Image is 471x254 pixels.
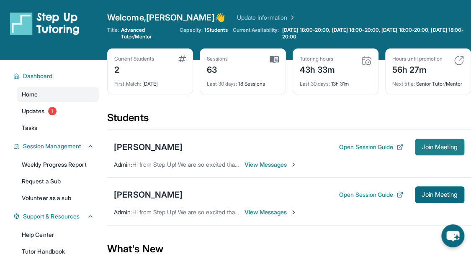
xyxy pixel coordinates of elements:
[107,27,119,40] span: Title:
[422,192,458,197] span: Join Meeting
[339,143,403,151] button: Open Session Guide
[114,76,186,87] div: [DATE]
[204,27,228,33] span: 1 Students
[281,27,471,40] a: [DATE] 18:00-20:00, [DATE] 18:00-20:00, [DATE] 18:00-20:00, [DATE] 18:00-20:00
[48,107,57,115] span: 1
[422,145,458,150] span: Join Meeting
[392,76,464,87] div: Senior Tutor/Mentor
[121,27,175,40] span: Advanced Tutor/Mentor
[20,142,94,150] button: Session Management
[237,13,296,22] a: Update Information
[300,56,335,62] div: Tutoring hours
[17,104,99,119] a: Updates1
[23,212,80,221] span: Support & Resources
[107,111,471,130] div: Students
[392,62,443,76] div: 56h 27m
[361,56,371,66] img: card
[114,208,132,216] span: Admin :
[20,212,94,221] button: Support & Resources
[114,189,183,201] div: [PERSON_NAME]
[17,120,99,135] a: Tasks
[17,157,99,172] a: Weekly Progress Report
[441,224,464,247] button: chat-button
[23,142,81,150] span: Session Management
[232,27,278,40] span: Current Availability:
[17,190,99,206] a: Volunteer as a sub
[300,76,371,87] div: 13h 31m
[415,139,464,155] button: Join Meeting
[245,208,297,216] span: View Messages
[245,160,297,169] span: View Messages
[290,161,297,168] img: Chevron-Right
[207,81,237,87] span: Last 30 days :
[178,56,186,62] img: card
[10,12,80,35] img: logo
[454,56,464,66] img: card
[22,90,38,99] span: Home
[207,76,278,87] div: 18 Sessions
[207,62,228,76] div: 63
[415,186,464,203] button: Join Meeting
[392,81,415,87] span: Next title :
[114,141,183,153] div: [PERSON_NAME]
[114,161,132,168] span: Admin :
[17,87,99,102] a: Home
[114,56,154,62] div: Current Students
[282,27,469,40] span: [DATE] 18:00-20:00, [DATE] 18:00-20:00, [DATE] 18:00-20:00, [DATE] 18:00-20:00
[300,81,330,87] span: Last 30 days :
[270,56,279,63] img: card
[22,124,37,132] span: Tasks
[207,56,228,62] div: Sessions
[392,56,443,62] div: Hours until promotion
[300,62,335,76] div: 43h 33m
[114,62,154,76] div: 2
[20,72,94,80] button: Dashboard
[114,81,141,87] span: First Match :
[17,174,99,189] a: Request a Sub
[339,190,403,199] button: Open Session Guide
[107,12,225,23] span: Welcome, [PERSON_NAME] 👋
[180,27,203,33] span: Capacity:
[290,209,297,216] img: Chevron-Right
[287,13,296,22] img: Chevron Right
[23,72,53,80] span: Dashboard
[22,107,45,115] span: Updates
[17,227,99,242] a: Help Center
